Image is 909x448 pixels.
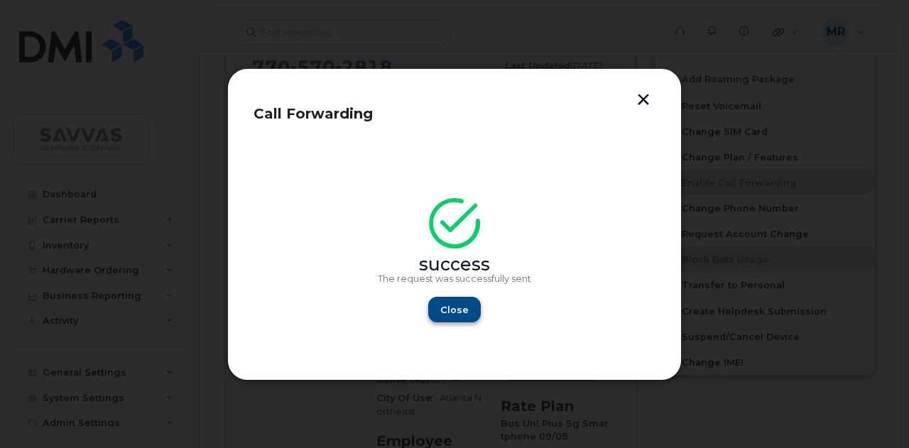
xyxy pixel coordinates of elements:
[378,273,531,285] p: The request was successfully sent
[847,386,898,437] iframe: Messenger Launcher
[378,259,531,271] div: success
[428,297,481,322] button: Close
[440,303,469,317] span: Close
[254,105,373,122] span: Call Forwarding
